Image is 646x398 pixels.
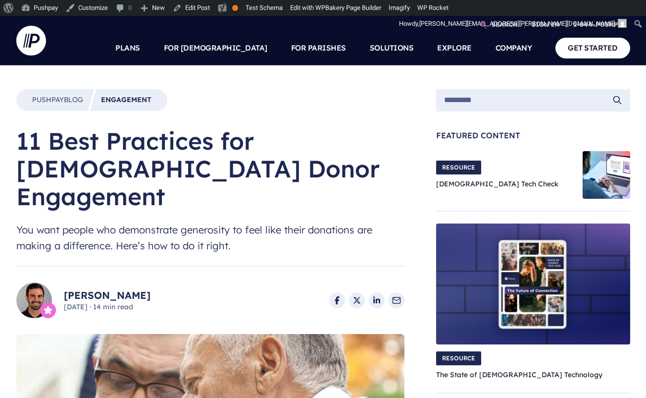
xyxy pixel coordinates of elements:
[555,38,630,58] a: GET STARTED
[419,20,615,27] span: [PERSON_NAME][EMAIL_ADDRESS][PERSON_NAME][DOMAIN_NAME]
[436,131,630,139] span: Featured Content
[436,179,558,188] a: [DEMOGRAPHIC_DATA] Tech Check
[369,292,385,308] a: Share on LinkedIn
[16,222,404,254] span: You want people who demonstrate generosity to feel like their donations are making a difference. ...
[496,31,532,65] a: COMPANY
[389,292,404,308] a: Share via Email
[64,302,150,312] span: [DATE] 14 min read
[64,288,150,302] a: [PERSON_NAME]
[16,283,52,318] img: Ryan Nelson
[32,95,83,105] a: PushpayBlog
[396,16,631,32] a: Howdy,
[115,31,140,65] a: PLANS
[101,95,151,105] a: Engagement
[583,151,630,199] img: Church Tech Check Blog Hero Image
[370,31,414,65] a: SOLUTIONS
[329,292,345,308] a: Share on Facebook
[16,127,404,210] h1: 11 Best Practices for [DEMOGRAPHIC_DATA] Donor Engagement
[436,370,602,379] a: The State of [DEMOGRAPHIC_DATA] Technology
[436,351,481,365] span: RESOURCE
[291,31,346,65] a: FOR PARISHES
[90,302,91,311] span: ·
[32,95,64,104] span: Pushpay
[436,161,481,174] span: RESOURCE
[164,31,267,65] a: FOR [DEMOGRAPHIC_DATA]
[437,31,472,65] a: EXPLORE
[349,292,365,308] a: Share on X
[232,5,238,11] div: OK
